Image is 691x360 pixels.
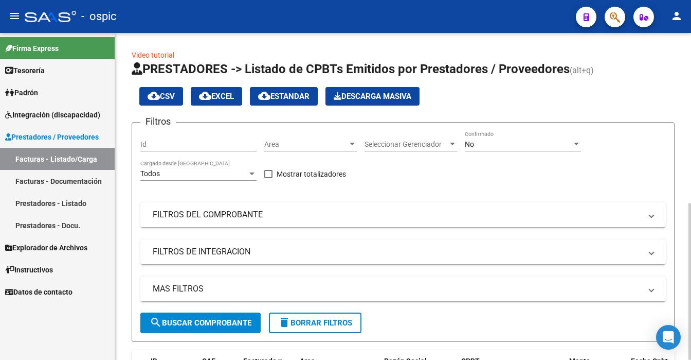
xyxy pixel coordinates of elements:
h3: Filtros [140,114,176,129]
span: Todos [140,169,160,178]
span: Padrón [5,87,38,98]
span: - ospic [81,5,117,28]
mat-panel-title: MAS FILTROS [153,283,641,295]
mat-expansion-panel-header: MAS FILTROS [140,277,666,301]
span: Estandar [258,92,310,101]
span: Firma Express [5,43,59,54]
span: Explorador de Archivos [5,242,87,253]
span: Borrar Filtros [278,318,352,328]
span: Area [264,140,348,149]
mat-expansion-panel-header: FILTROS DE INTEGRACION [140,239,666,264]
mat-icon: person [670,10,683,22]
mat-icon: cloud_download [258,90,270,102]
button: Borrar Filtros [269,313,361,333]
span: Descarga Masiva [334,92,411,101]
mat-icon: cloud_download [148,90,160,102]
span: Integración (discapacidad) [5,109,100,121]
span: Mostrar totalizadores [277,168,346,180]
a: Video tutorial [132,51,174,59]
mat-icon: menu [8,10,21,22]
div: Open Intercom Messenger [656,325,681,350]
span: Prestadores / Proveedores [5,131,99,143]
button: Buscar Comprobante [140,313,261,333]
span: PRESTADORES -> Listado de CPBTs Emitidos por Prestadores / Proveedores [132,62,570,76]
span: Seleccionar Gerenciador [365,140,448,149]
button: CSV [139,87,183,106]
span: EXCEL [199,92,234,101]
span: (alt+q) [570,65,594,75]
mat-expansion-panel-header: FILTROS DEL COMPROBANTE [140,202,666,227]
span: Instructivos [5,264,53,276]
span: Datos de contacto [5,286,72,298]
mat-panel-title: FILTROS DEL COMPROBANTE [153,209,641,220]
mat-panel-title: FILTROS DE INTEGRACION [153,246,641,258]
span: Tesorería [5,65,45,76]
button: Descarga Masiva [325,87,420,106]
button: Estandar [250,87,318,106]
span: CSV [148,92,175,101]
span: Buscar Comprobante [150,318,251,328]
span: No [465,140,474,148]
app-download-masive: Descarga masiva de comprobantes (adjuntos) [325,87,420,106]
mat-icon: search [150,316,162,329]
button: EXCEL [191,87,242,106]
mat-icon: cloud_download [199,90,211,102]
mat-icon: delete [278,316,290,329]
